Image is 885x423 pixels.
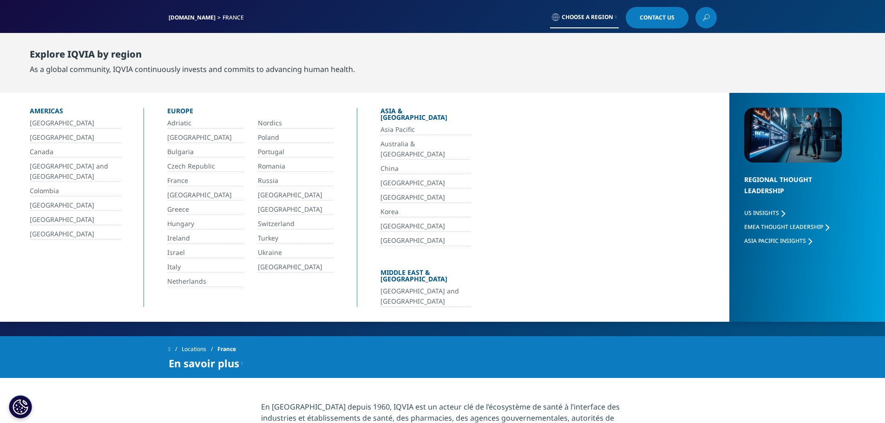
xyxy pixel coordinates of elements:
div: Explore IQVIA by region [30,49,355,64]
a: China [380,163,470,174]
a: Israel [167,247,243,258]
a: [GEOGRAPHIC_DATA] [30,132,120,143]
div: Middle East & [GEOGRAPHIC_DATA] [380,269,470,286]
a: US Insights [744,209,785,217]
a: Greece [167,204,243,215]
div: Americas [30,108,120,118]
span: US Insights [744,209,779,217]
div: Asia & [GEOGRAPHIC_DATA] [380,108,470,124]
a: Canada [30,147,120,157]
a: [GEOGRAPHIC_DATA] [380,192,470,203]
nav: Primary [247,33,717,76]
a: [GEOGRAPHIC_DATA] [30,215,120,225]
a: [DOMAIN_NAME] [169,13,216,21]
span: Asia Pacific Insights [744,237,806,245]
span: EMEA Thought Leadership [744,223,823,231]
div: As a global community, IQVIA continuously invests and commits to advancing human health. [30,64,355,75]
a: Asia Pacific Insights [744,237,812,245]
a: Hungary [167,219,243,229]
div: Europe [167,108,334,118]
a: Korea [380,207,470,217]
a: Italy [167,262,243,273]
a: EMEA Thought Leadership [744,223,829,231]
a: [GEOGRAPHIC_DATA] [30,118,120,129]
div: France [223,14,248,21]
a: Romania [258,161,334,172]
a: [GEOGRAPHIC_DATA] [380,235,470,246]
span: En savoir plus [169,358,239,369]
a: Colombia [30,186,120,196]
a: Poland [258,132,334,143]
span: Choose a Region [562,13,613,21]
a: [GEOGRAPHIC_DATA] [258,190,334,201]
a: Netherlands [167,276,243,287]
a: Switzerland [258,219,334,229]
span: Contact Us [640,15,675,20]
a: [GEOGRAPHIC_DATA] [258,204,334,215]
img: 2093_analyzing-data-using-big-screen-display-and-laptop.png [744,108,842,163]
a: Czech Republic [167,161,243,172]
a: Ukraine [258,247,334,258]
a: Asia Pacific [380,124,470,135]
a: [GEOGRAPHIC_DATA] and [GEOGRAPHIC_DATA] [380,286,470,307]
a: Australia & [GEOGRAPHIC_DATA] [380,139,470,160]
a: [GEOGRAPHIC_DATA] [30,229,120,240]
button: Cookies Settings [9,395,32,418]
a: Nordics [258,118,334,129]
a: Locations [182,341,217,358]
a: Contact Us [626,7,688,28]
a: [GEOGRAPHIC_DATA] [258,262,334,273]
a: Turkey [258,233,334,244]
a: Ireland [167,233,243,244]
a: [GEOGRAPHIC_DATA] and [GEOGRAPHIC_DATA] [30,161,120,182]
a: [GEOGRAPHIC_DATA] [380,178,470,189]
a: [GEOGRAPHIC_DATA] [380,221,470,232]
a: [GEOGRAPHIC_DATA] [167,132,243,143]
a: France [167,176,243,186]
a: Russia [258,176,334,186]
span: France [217,341,236,358]
a: Bulgaria [167,147,243,157]
div: Regional Thought Leadership [744,174,842,208]
a: [GEOGRAPHIC_DATA] [30,200,120,211]
a: Portugal [258,147,334,157]
a: [GEOGRAPHIC_DATA] [167,190,243,201]
a: Adriatic [167,118,243,129]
